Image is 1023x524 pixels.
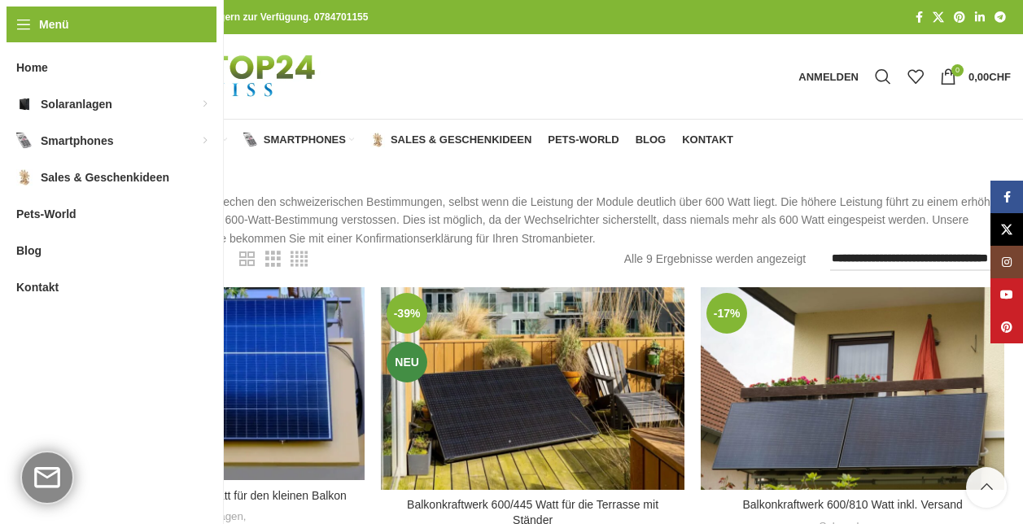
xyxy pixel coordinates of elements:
span: Menü [39,15,69,33]
img: Solaranlagen [16,96,33,112]
span: Solaranlagen [41,90,112,119]
span: Neu [387,342,427,382]
a: Facebook Social Link [990,181,1023,213]
a: Pinterest Social Link [949,7,970,28]
a: X Social Link [928,7,949,28]
span: Sales & Geschenkideen [391,133,531,146]
a: Blog [636,124,667,156]
span: Kontakt [16,273,59,302]
img: Sales & Geschenkideen [16,169,33,186]
a: Suche [867,60,899,93]
a: Kontakt [682,124,733,156]
div: Hauptnavigation [53,124,741,156]
span: Anmelden [798,72,859,82]
p: Alle 9 Ergebnisse werden angezeigt [624,250,806,268]
a: Anmelden [790,60,867,93]
span: Sales & Geschenkideen [41,163,169,192]
span: 0 [951,64,964,76]
div: Meine Wunschliste [899,60,932,93]
p: Unsere Balkonkraftwerke entsprechen den schweizerischen Bestimmungen, selbst wenn die Leistung de... [61,193,1011,247]
img: Sales & Geschenkideen [370,133,385,147]
span: CHF [989,71,1011,83]
a: Instagram Social Link [990,246,1023,278]
a: Balkonkraftwerk 600/445 Watt für die Terrasse mit Ständer [381,287,684,490]
a: Rasteransicht 4 [291,249,308,269]
img: Smartphones [16,133,33,149]
span: Blog [636,133,667,146]
span: Home [16,53,48,82]
a: Rasteransicht 2 [239,249,255,269]
img: Smartphones [243,133,258,147]
span: Kontakt [682,133,733,146]
a: Sales & Geschenkideen [370,124,531,156]
span: Smartphones [264,133,346,146]
span: -17% [706,293,747,334]
a: Telegram Social Link [990,7,1011,28]
a: X Social Link [990,213,1023,246]
span: Blog [16,236,42,265]
a: 0 0,00CHF [932,60,1019,93]
select: Shop-Reihenfolge [830,247,1004,271]
a: YouTube Social Link [990,278,1023,311]
a: Pets-World [548,124,619,156]
a: LinkedIn Social Link [970,7,990,28]
a: Smartphones [243,124,354,156]
bdi: 0,00 [968,71,1011,83]
span: -39% [387,293,427,334]
a: Balkonkraftwerk 600/810 Watt inkl. Versand [701,287,1004,490]
a: Balkonkraftwerk 600/810 Watt inkl. Versand [742,498,962,511]
span: Smartphones [41,126,113,155]
a: Scroll to top button [966,467,1007,508]
a: Rasteransicht 3 [265,249,281,269]
a: Solaranlagen [109,124,227,156]
span: Pets-World [548,133,619,146]
a: Facebook Social Link [911,7,928,28]
span: Pets-World [16,199,77,229]
a: Pinterest Social Link [990,311,1023,343]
